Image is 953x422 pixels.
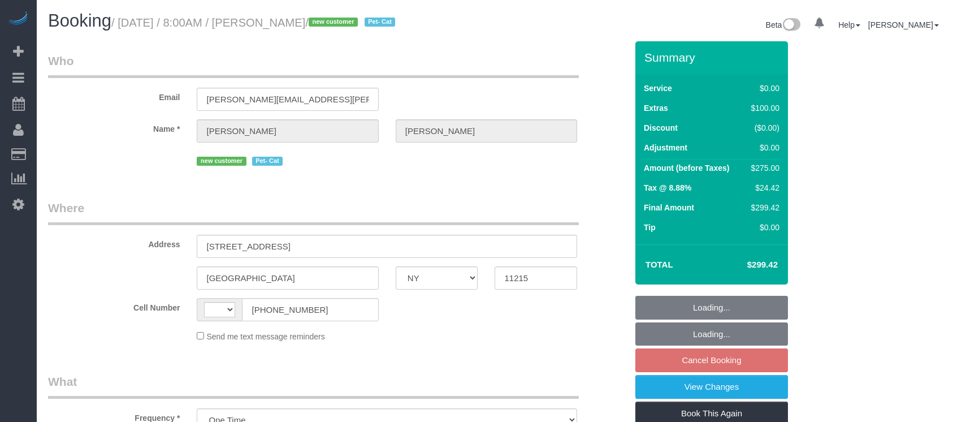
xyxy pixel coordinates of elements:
[48,200,579,225] legend: Where
[396,119,577,143] input: Last Name
[646,260,673,269] strong: Total
[305,16,398,29] span: /
[644,83,672,94] label: Service
[111,16,398,29] small: / [DATE] / 8:00AM / [PERSON_NAME]
[7,11,29,27] img: Automaid Logo
[48,53,579,78] legend: Who
[309,18,358,27] span: new customer
[747,202,779,213] div: $299.42
[644,202,694,213] label: Final Amount
[782,18,800,33] img: New interface
[206,332,324,341] span: Send me text message reminders
[644,222,656,233] label: Tip
[197,88,378,111] input: Email
[747,162,779,174] div: $275.00
[868,20,939,29] a: [PERSON_NAME]
[635,375,788,399] a: View Changes
[747,83,779,94] div: $0.00
[495,266,577,290] input: Zip Code
[40,88,188,103] label: Email
[197,119,378,143] input: First Name
[644,51,782,64] h3: Summary
[766,20,801,29] a: Beta
[242,298,378,321] input: Cell Number
[644,182,691,193] label: Tax @ 8.88%
[838,20,860,29] a: Help
[40,235,188,250] label: Address
[747,142,779,153] div: $0.00
[747,102,779,114] div: $100.00
[365,18,396,27] span: Pet- Cat
[713,260,778,270] h4: $299.42
[644,162,729,174] label: Amount (before Taxes)
[644,142,687,153] label: Adjustment
[644,102,668,114] label: Extras
[48,11,111,31] span: Booking
[644,122,678,134] label: Discount
[48,373,579,399] legend: What
[252,157,283,166] span: Pet- Cat
[40,119,188,135] label: Name *
[747,182,779,193] div: $24.42
[197,157,246,166] span: new customer
[747,222,779,233] div: $0.00
[747,122,779,134] div: ($0.00)
[197,266,378,290] input: City
[40,298,188,313] label: Cell Number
